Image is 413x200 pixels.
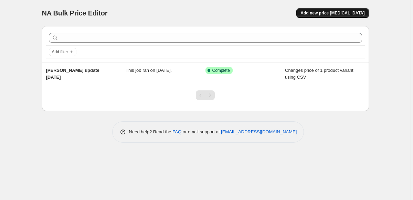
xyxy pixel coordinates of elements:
a: [EMAIL_ADDRESS][DOMAIN_NAME] [221,129,297,134]
span: NA Bulk Price Editor [42,9,108,17]
nav: Pagination [196,90,215,100]
span: Need help? Read the [129,129,173,134]
button: Add filter [49,48,76,56]
span: Complete [212,68,230,73]
span: [PERSON_NAME] update [DATE] [46,68,99,80]
span: This job ran on [DATE]. [126,68,172,73]
span: Changes price of 1 product variant using CSV [285,68,353,80]
button: Add new price [MEDICAL_DATA] [296,8,369,18]
span: Add filter [52,49,68,55]
span: or email support at [181,129,221,134]
a: FAQ [172,129,181,134]
span: Add new price [MEDICAL_DATA] [300,10,364,16]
